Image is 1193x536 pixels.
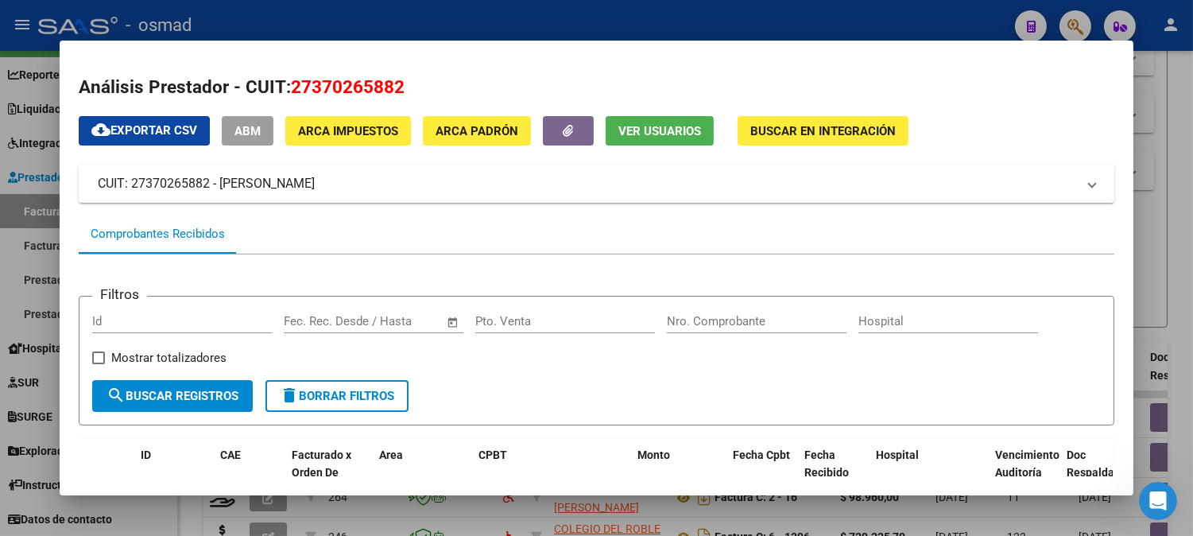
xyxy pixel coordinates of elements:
[141,449,151,461] span: ID
[50,414,63,427] button: Selector de gif
[738,116,908,146] button: Buscar en Integración
[111,348,227,367] span: Mostrar totalizadores
[25,254,248,285] div: te falta completar el "importe solicitado"
[196,161,305,196] div: llegó hasta acá
[291,76,405,97] span: 27370265882
[77,20,109,36] p: Activo
[637,449,670,461] span: Monto
[285,116,411,146] button: ARCA Impuestos
[234,124,261,138] span: ABM
[13,360,305,414] div: Ayelen dice…
[79,165,1114,203] mat-expansion-panel-header: CUIT: 27370265882 - [PERSON_NAME]
[1060,438,1156,508] datatable-header-cell: Doc Respaldatoria
[804,449,849,480] span: Fecha Recibido
[277,6,308,37] button: Inicio
[870,438,989,508] datatable-header-cell: Hospital
[141,198,305,233] div: pongo crear y no lo hace
[1139,482,1177,520] iframe: Intercom live chat
[107,386,126,405] mat-icon: search
[25,335,145,344] div: [PERSON_NAME] • Ahora
[989,438,1060,508] datatable-header-cell: Vencimiento Auditoría
[214,438,285,508] datatable-header-cell: CAE
[25,414,37,427] button: Selector de emoji
[373,438,472,508] datatable-header-cell: Area
[10,6,41,37] button: go back
[606,116,714,146] button: Ver Usuarios
[92,380,253,412] button: Buscar Registros
[631,438,726,508] datatable-header-cell: Monto
[220,449,241,461] span: CAE
[91,225,225,243] div: Comprobantes Recibidos
[750,124,896,138] span: Buscar en Integración
[444,313,463,332] button: Open calendar
[76,414,88,427] button: Adjuntar un archivo
[423,116,531,146] button: ARCA Padrón
[280,389,394,403] span: Borrar Filtros
[98,174,1076,193] mat-panel-title: CUIT: 27370265882 - [PERSON_NAME]
[436,124,518,138] span: ARCA Padrón
[478,449,507,461] span: CPBT
[273,408,298,433] button: Enviar un mensaje…
[77,8,180,20] h1: [PERSON_NAME]
[280,386,299,405] mat-icon: delete
[13,198,305,246] div: Ayelen dice…
[79,74,1114,101] h2: Análisis Prestador - CUIT:
[876,449,919,461] span: Hospital
[13,297,305,360] div: Ludmila dice…
[733,449,790,461] span: Fecha Cpbt
[13,297,223,332] div: fijate que es un campo requerido[PERSON_NAME] • Ahora
[13,161,305,198] div: Ayelen dice…
[92,284,147,305] h3: Filtros
[1067,449,1138,480] span: Doc Respaldatoria
[107,389,238,403] span: Buscar Registros
[995,449,1059,480] span: Vencimiento Auditoría
[14,381,304,408] textarea: Escribe un mensaje...
[726,438,798,508] datatable-header-cell: Fecha Cpbt
[13,245,261,295] div: te falta completar el "importe solicitado"
[798,438,870,508] datatable-header-cell: Fecha Recibido
[618,124,701,138] span: Ver Usuarios
[134,438,214,508] datatable-header-cell: ID
[292,449,351,480] span: Facturado x Orden De
[91,123,197,138] span: Exportar CSV
[13,245,305,297] div: Ludmila dice…
[298,124,398,138] span: ARCA Impuestos
[25,306,211,322] div: fijate que es un campo requerido
[472,438,631,508] datatable-header-cell: CPBT
[154,208,292,223] div: pongo crear y no lo hace
[45,9,71,34] div: Profile image for Ludmila
[196,360,305,395] div: está el importe
[284,314,335,328] input: Start date
[285,438,373,508] datatable-header-cell: Facturado x Orden De
[379,449,403,461] span: Area
[79,116,210,146] button: Exportar CSV
[222,116,273,146] button: ABM
[350,314,427,328] input: End date
[265,380,409,412] button: Borrar Filtros
[91,120,110,139] mat-icon: cloud_download
[208,370,292,386] div: está el importe
[208,171,292,187] div: llegó hasta acá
